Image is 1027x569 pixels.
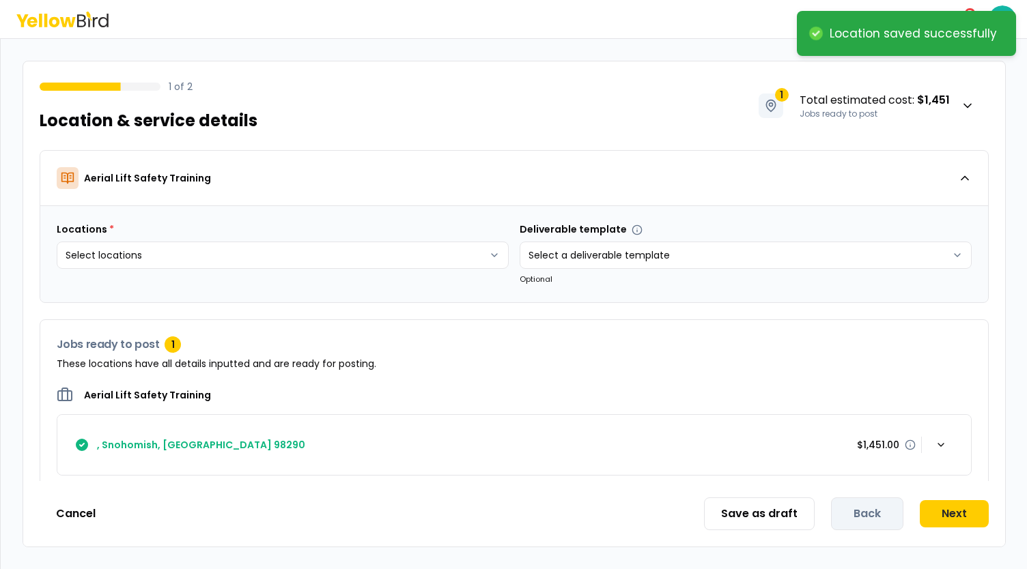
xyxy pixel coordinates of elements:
button: 5 [951,5,978,33]
span: Select locations [66,248,142,262]
p: Aerial Lift Safety Training [84,171,211,185]
h1: Location & service details [40,110,257,132]
span: CW [989,5,1016,33]
div: 1 [165,336,181,353]
div: Location saved successfully [830,26,997,41]
button: 1Total estimated cost: $1,451Jobs ready to post [744,78,989,134]
h4: , Snohomish, [GEOGRAPHIC_DATA] 98290 [97,438,305,452]
strong: $1,451 [917,92,950,108]
button: , Snohomish, [GEOGRAPHIC_DATA] 98290$1,451.00 [57,415,971,475]
button: Select a deliverable template [520,242,972,269]
p: These locations have all details inputted and are ready for posting. [57,357,972,370]
div: Aerial Lift Safety Training [40,205,988,302]
button: Select locations [57,242,509,269]
button: Aerial Lift Safety Training [40,151,988,205]
span: 1 [775,88,789,102]
p: 1 of 2 [169,80,193,93]
button: Save as draft [704,497,815,530]
label: Deliverable template [520,222,643,236]
h3: Jobs ready to post [57,336,972,353]
span: Select a deliverable template [529,248,670,262]
label: Locations [57,222,114,236]
span: Total estimated cost : [800,92,950,108]
small: Optional [520,274,552,284]
button: Cancel [40,500,112,527]
h2: Aerial Lift Safety Training [84,388,211,402]
div: 5 [963,7,976,19]
span: Jobs ready to post [800,108,877,119]
p: $1,451.00 [857,438,899,452]
button: Next [920,500,989,527]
